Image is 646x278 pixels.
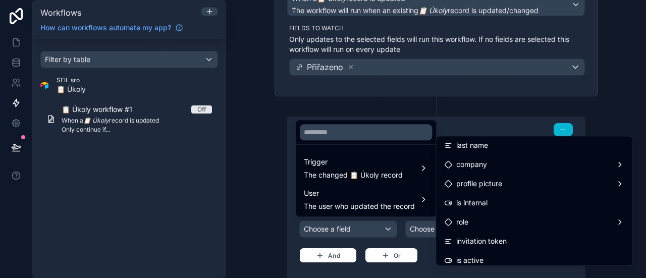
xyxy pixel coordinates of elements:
[456,254,483,266] span: is active
[456,158,487,171] span: company
[456,178,502,190] span: profile picture
[456,216,468,228] span: role
[304,201,415,211] span: The user who updated the record
[304,187,415,199] span: User
[304,156,403,168] span: Trigger
[456,197,488,209] span: is internal
[456,139,488,151] span: last name
[456,235,507,247] span: invitation token
[304,170,403,180] span: The changed 📋 Úkoly record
